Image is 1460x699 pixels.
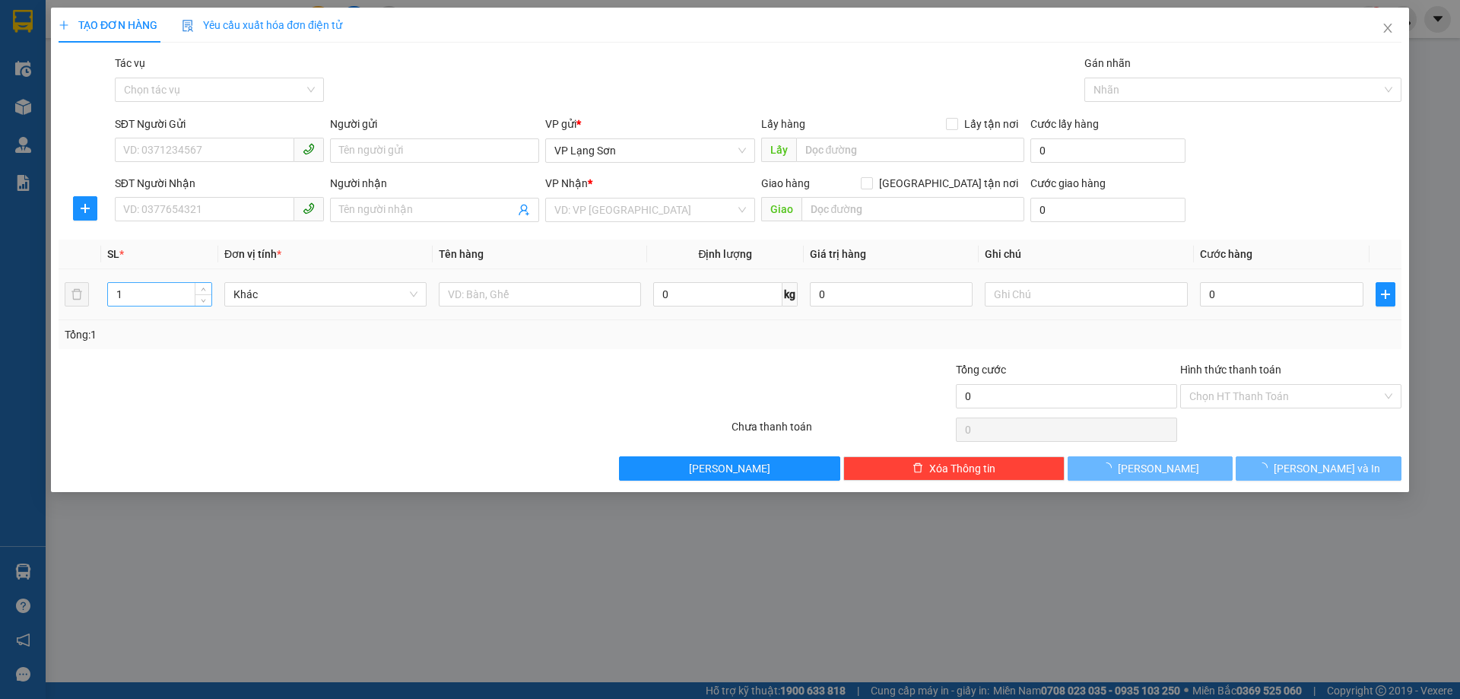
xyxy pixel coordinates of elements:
div: Chưa thanh toán [730,418,954,445]
input: 0 [810,282,973,307]
button: Close [1366,8,1409,50]
span: phone [303,143,315,155]
span: loading [1102,462,1119,473]
div: Người gửi [330,116,539,132]
span: Decrease Value [195,294,211,306]
input: Ghi Chú [985,282,1188,307]
span: Định lượng [699,248,753,260]
span: Giao [761,197,801,221]
input: VD: Bàn, Ghế [439,282,641,307]
span: [PERSON_NAME] [690,460,771,477]
label: Cước lấy hàng [1030,118,1099,130]
span: close [1382,22,1394,34]
span: Yêu cầu xuất hóa đơn điện tử [182,19,342,31]
span: Cước hàng [1200,248,1252,260]
span: [GEOGRAPHIC_DATA] tận nơi [873,175,1024,192]
span: Lấy tận nơi [958,116,1024,132]
label: Tác vụ [115,57,145,69]
button: [PERSON_NAME] và In [1236,456,1401,481]
span: Tên hàng [439,248,484,260]
button: [PERSON_NAME] [1068,456,1233,481]
span: Đơn vị tính [224,248,281,260]
span: loading [1257,462,1274,473]
input: Dọc đường [796,138,1024,162]
input: Cước lấy hàng [1030,138,1185,163]
div: Tổng: 1 [65,326,563,343]
label: Cước giao hàng [1030,177,1106,189]
span: TẠO ĐƠN HÀNG [59,19,157,31]
span: Lấy hàng [761,118,805,130]
span: Giá trị hàng [810,248,866,260]
button: plus [1376,282,1395,307]
span: plus [74,202,97,214]
div: SĐT Người Nhận [115,175,324,192]
span: Tổng cước [956,364,1006,376]
span: VP Nhận [546,177,589,189]
img: icon [182,20,194,32]
span: up [199,285,208,294]
div: SĐT Người Gửi [115,116,324,132]
span: Lấy [761,138,796,162]
span: down [199,296,208,305]
input: Cước giao hàng [1030,198,1185,222]
span: Xóa Thông tin [929,460,995,477]
label: Hình thức thanh toán [1180,364,1281,376]
span: delete [912,462,923,475]
button: delete [65,282,89,307]
span: VP Lạng Sơn [555,139,746,162]
button: [PERSON_NAME] [620,456,841,481]
input: Dọc đường [801,197,1024,221]
span: plus [59,20,69,30]
div: Người nhận [330,175,539,192]
button: plus [73,196,97,221]
span: user-add [519,204,531,216]
div: VP gửi [546,116,755,132]
span: Giao hàng [761,177,810,189]
span: SL [107,248,119,260]
span: phone [303,202,315,214]
span: Increase Value [195,283,211,294]
span: kg [782,282,798,307]
span: Khác [233,283,417,306]
span: [PERSON_NAME] và In [1274,460,1380,477]
span: plus [1376,288,1395,300]
span: [PERSON_NAME] [1119,460,1200,477]
label: Gán nhãn [1084,57,1131,69]
th: Ghi chú [979,240,1194,269]
button: deleteXóa Thông tin [844,456,1065,481]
